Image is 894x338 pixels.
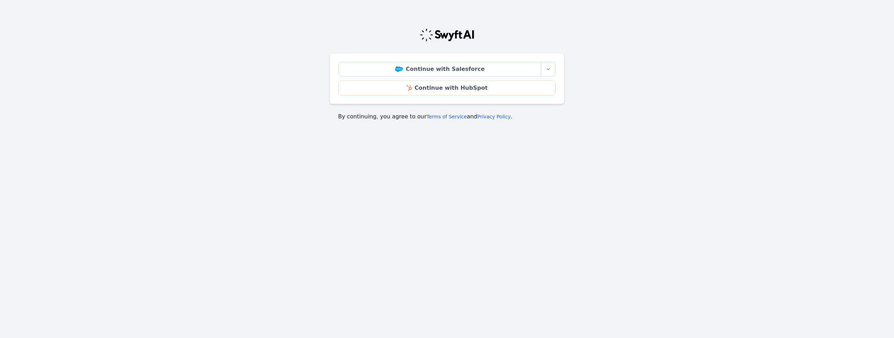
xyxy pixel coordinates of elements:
[426,114,467,119] a: Terms of Service
[338,81,556,95] a: Continue with HubSpot
[395,66,403,72] img: Salesforce
[338,62,541,76] a: Continue with Salesforce
[419,28,475,42] img: Swyft Logo
[406,85,412,91] img: HubSpot
[338,112,556,121] p: By continuing, you agree to our and .
[477,114,511,119] a: Privacy Policy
